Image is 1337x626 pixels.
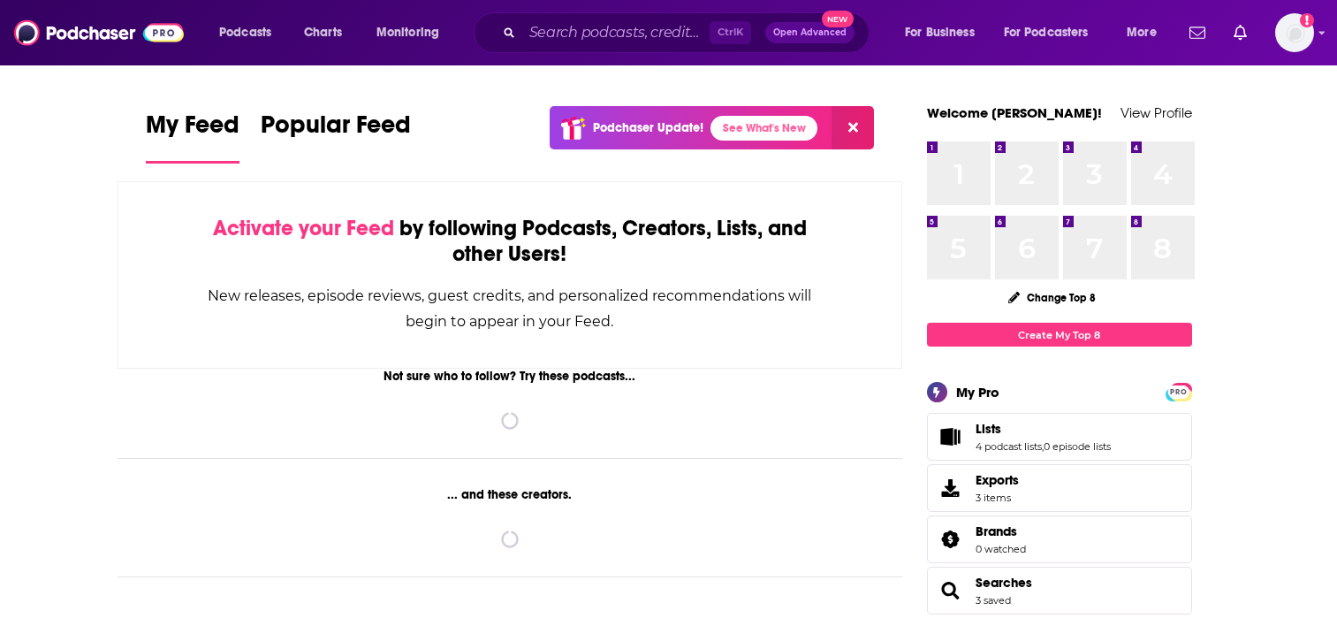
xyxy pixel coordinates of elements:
button: open menu [207,19,294,47]
span: More [1127,20,1157,45]
a: Exports [927,464,1192,512]
a: 0 watched [976,543,1026,555]
button: open menu [364,19,462,47]
a: Charts [292,19,353,47]
a: Brands [933,527,969,552]
span: My Feed [146,110,239,150]
a: 3 saved [976,594,1011,607]
button: open menu [893,19,997,47]
span: Brands [976,523,1017,539]
span: , [1042,440,1044,453]
a: My Feed [146,110,239,164]
span: Brands [927,515,1192,563]
a: Create My Top 8 [927,323,1192,347]
a: PRO [1168,385,1189,398]
span: Monitoring [376,20,439,45]
button: open menu [1114,19,1179,47]
span: Exports [976,472,1019,488]
img: User Profile [1275,13,1314,52]
div: by following Podcasts, Creators, Lists, and other Users! [207,216,814,267]
span: For Podcasters [1004,20,1089,45]
a: Show notifications dropdown [1182,18,1212,48]
a: Lists [933,424,969,449]
span: For Business [905,20,975,45]
a: Lists [976,421,1111,437]
span: PRO [1168,386,1189,399]
span: Logged in as MattieVG [1275,13,1314,52]
a: View Profile [1120,104,1192,121]
button: Open AdvancedNew [765,22,855,43]
span: Podcasts [219,20,271,45]
span: Charts [304,20,342,45]
input: Search podcasts, credits, & more... [522,19,710,47]
span: Searches [927,567,1192,615]
a: Searches [933,578,969,603]
span: New [822,11,854,27]
span: Exports [933,476,969,500]
p: Podchaser Update! [593,120,703,135]
a: 4 podcast lists [976,440,1042,453]
svg: Add a profile image [1300,13,1314,27]
button: open menu [992,19,1114,47]
a: Searches [976,575,1032,591]
span: Lists [927,413,1192,461]
div: New releases, episode reviews, guest credits, and personalized recommendations will begin to appe... [207,283,814,334]
span: Popular Feed [261,110,411,150]
div: Search podcasts, credits, & more... [490,12,886,53]
a: Show notifications dropdown [1227,18,1254,48]
div: My Pro [956,384,999,401]
span: Lists [976,421,1001,437]
span: Open Advanced [773,28,847,37]
div: Not sure who to follow? Try these podcasts... [118,369,903,384]
a: Popular Feed [261,110,411,164]
button: Change Top 8 [998,286,1107,309]
div: ... and these creators. [118,487,903,502]
a: Welcome [PERSON_NAME]! [927,104,1102,121]
span: Activate your Feed [213,215,394,241]
a: See What's New [710,116,817,141]
a: 0 episode lists [1044,440,1111,453]
span: Ctrl K [710,21,751,44]
img: Podchaser - Follow, Share and Rate Podcasts [14,16,184,50]
span: 3 items [976,492,1019,504]
a: Brands [976,523,1026,539]
button: Show profile menu [1275,13,1314,52]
